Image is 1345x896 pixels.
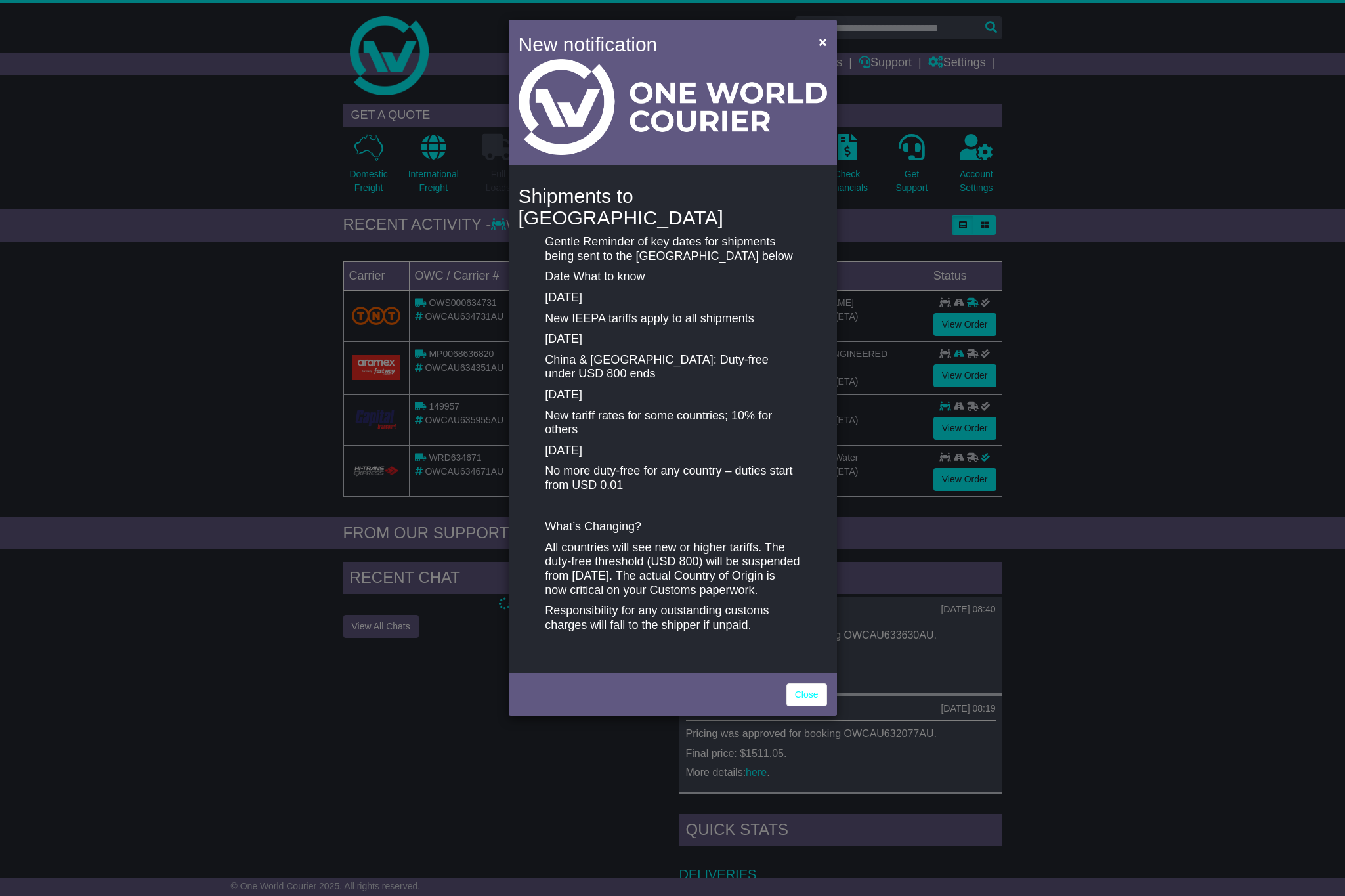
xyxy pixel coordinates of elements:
p: [DATE] [545,444,800,458]
p: Date What to know [545,270,800,284]
h4: New notification [519,30,800,59]
img: Light [519,59,827,155]
p: [DATE] [545,291,800,305]
h4: Shipments to [GEOGRAPHIC_DATA] [519,185,827,228]
button: Close [812,28,833,55]
p: China & [GEOGRAPHIC_DATA]: Duty-free under USD 800 ends [545,353,800,381]
span: × [819,34,826,49]
p: Gentle Reminder of key dates for shipments being sent to the [GEOGRAPHIC_DATA] below [545,235,800,263]
p: [DATE] [545,388,800,402]
a: Close [786,683,827,706]
p: New IEEPA tariffs apply to all shipments [545,312,800,326]
p: What’s Changing? [545,520,800,534]
p: All countries will see new or higher tariffs. The duty-free threshold (USD 800) will be suspended... [545,541,800,597]
p: Responsibility for any outstanding customs charges will fall to the shipper if unpaid. [545,604,800,632]
p: New tariff rates for some countries; 10% for others [545,409,800,437]
p: No more duty-free for any country – duties start from USD 0.01 [545,464,800,492]
p: [DATE] [545,332,800,347]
